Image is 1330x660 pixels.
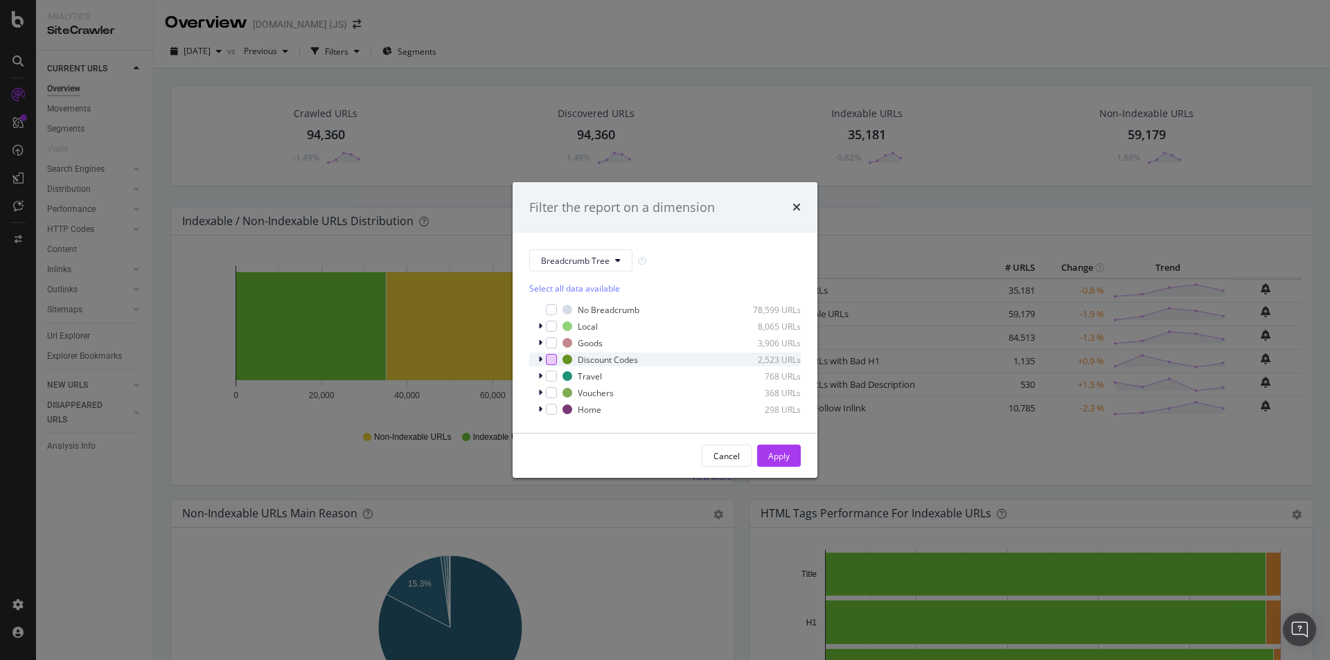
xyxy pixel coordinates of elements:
div: 298 URLs [733,404,801,416]
div: Cancel [713,450,740,462]
div: Discount Codes [578,354,638,366]
div: Open Intercom Messenger [1283,613,1316,646]
div: 368 URLs [733,387,801,399]
div: 8,065 URLs [733,321,801,332]
div: Apply [768,450,790,462]
div: Travel [578,371,602,382]
div: Goods [578,337,603,349]
div: Home [578,404,601,416]
div: 3,906 URLs [733,337,801,349]
div: 2,523 URLs [733,354,801,366]
div: 78,599 URLs [733,304,801,316]
div: 768 URLs [733,371,801,382]
div: times [792,199,801,217]
div: modal [513,182,817,479]
div: Vouchers [578,387,614,399]
div: No Breadcrumb [578,304,639,316]
div: Filter the report on a dimension [529,199,715,217]
button: Cancel [702,445,752,467]
span: Breadcrumb Tree [541,255,610,267]
div: Local [578,321,598,332]
div: Select all data available [529,283,801,294]
button: Apply [757,445,801,467]
button: Breadcrumb Tree [529,249,632,271]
